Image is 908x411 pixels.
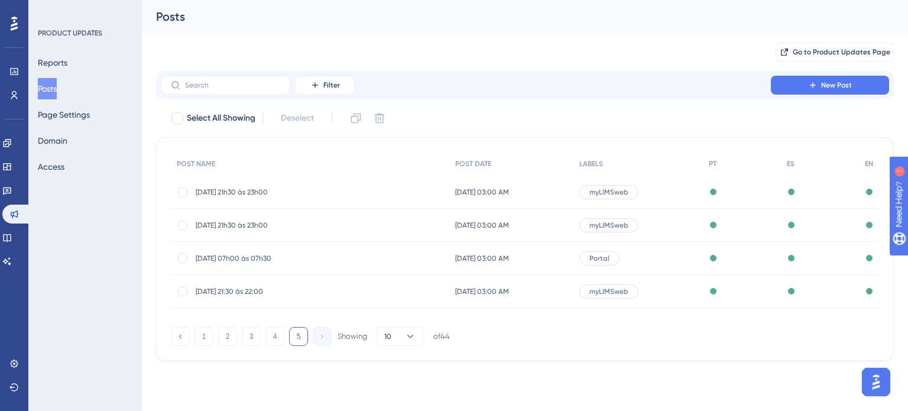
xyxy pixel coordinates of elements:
[196,221,385,230] span: [DATE] 21h30 às 23h00
[218,327,237,346] button: 2
[709,159,716,169] span: PT
[82,6,86,15] div: 1
[296,76,355,95] button: Filter
[589,287,628,296] span: myLIMSweb
[858,364,894,400] iframe: UserGuiding AI Assistant Launcher
[455,254,509,263] span: [DATE] 03:00 AM
[196,187,385,197] span: [DATE] 21h30 às 23h00
[187,111,255,125] span: Select All Showing
[821,80,852,90] span: New Post
[28,3,74,17] span: Need Help?
[384,332,391,341] span: 10
[776,43,894,62] button: Go to Product Updates Page
[289,327,308,346] button: 5
[455,187,509,197] span: [DATE] 03:00 AM
[185,81,281,89] input: Search
[793,47,890,57] span: Go to Product Updates Page
[38,156,64,177] button: Access
[323,80,340,90] span: Filter
[156,8,864,25] div: Posts
[242,327,261,346] button: 3
[771,76,889,95] button: New Post
[196,254,385,263] span: [DATE] 07h00 às 07h30
[589,187,628,197] span: myLIMSweb
[196,287,385,296] span: [DATE] 21:30 às 22:00
[455,159,491,169] span: POST DATE
[865,159,873,169] span: EN
[433,331,450,342] div: of 44
[281,111,314,125] span: Deselect
[270,108,325,129] button: Deselect
[589,254,609,263] span: Portal
[787,159,794,169] span: ES
[377,327,424,346] button: 10
[455,221,509,230] span: [DATE] 03:00 AM
[38,28,102,38] div: PRODUCT UPDATES
[455,287,509,296] span: [DATE] 03:00 AM
[194,327,213,346] button: 1
[38,104,90,125] button: Page Settings
[338,331,367,342] div: Showing
[589,221,628,230] span: myLIMSweb
[38,52,67,73] button: Reports
[177,159,215,169] span: POST NAME
[265,327,284,346] button: 4
[579,159,603,169] span: LABELS
[38,78,57,99] button: Posts
[38,130,67,151] button: Domain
